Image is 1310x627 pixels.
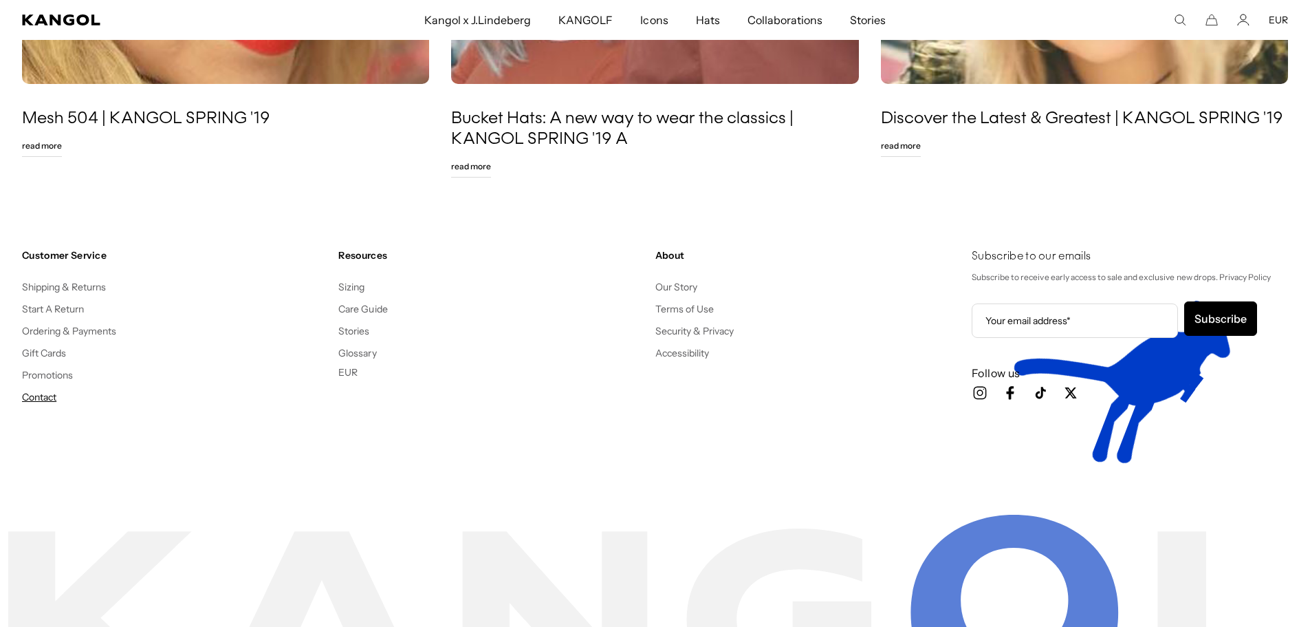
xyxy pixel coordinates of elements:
a: Care Guide [338,303,387,315]
button: EUR [1269,14,1288,26]
a: Read More [881,135,921,157]
a: Terms of Use [655,303,714,315]
a: Read More [451,156,491,178]
a: Contact [22,391,56,403]
summary: Search here [1174,14,1186,26]
button: Subscribe [1184,301,1257,336]
a: Discover the Latest & Greatest | KANGOL SPRING '19 [881,109,1283,129]
h4: Subscribe to our emails [972,249,1288,264]
a: Stories [338,325,369,337]
a: Kangol [22,14,281,25]
a: Sizing [338,281,364,293]
a: Our Story [655,281,697,293]
a: Promotions [22,369,73,381]
p: Subscribe to receive early access to sale and exclusive new drops. Privacy Policy [972,270,1288,285]
a: Bucket Hats: A new way to wear the classics | KANGOL SPRING '19 A [451,109,858,150]
button: Cart [1205,14,1218,26]
a: Start A Return [22,303,84,315]
h4: About [655,249,961,262]
a: Security & Privacy [655,325,734,337]
h3: Follow us [972,365,1288,381]
a: Read More [22,135,62,157]
a: Mesh 504 | KANGOL SPRING '19 [22,109,270,129]
h4: Resources [338,249,644,262]
a: Ordering & Payments [22,325,117,337]
a: Glossary [338,347,376,359]
button: EUR [338,366,358,379]
a: Accessibility [655,347,709,359]
h4: Customer Service [22,249,327,262]
a: Account [1237,14,1249,26]
a: Shipping & Returns [22,281,107,293]
a: Gift Cards [22,347,66,359]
